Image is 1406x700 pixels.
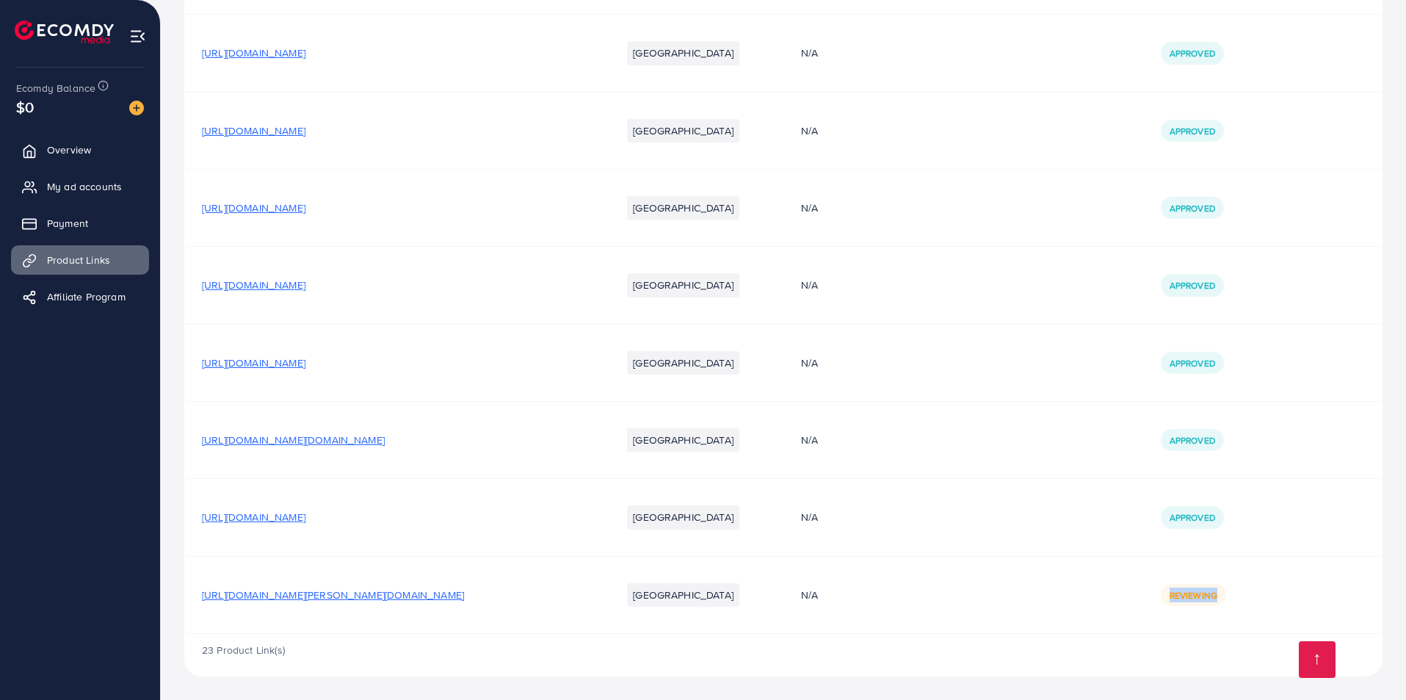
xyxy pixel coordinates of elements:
span: Overview [47,142,91,157]
iframe: Chat [1344,634,1395,689]
li: [GEOGRAPHIC_DATA] [627,196,739,220]
a: My ad accounts [11,172,149,201]
li: [GEOGRAPHIC_DATA] [627,273,739,297]
span: Approved [1170,357,1215,369]
span: 23 Product Link(s) [202,643,285,657]
li: [GEOGRAPHIC_DATA] [627,428,739,452]
li: [GEOGRAPHIC_DATA] [627,119,739,142]
span: Approved [1170,279,1215,292]
li: [GEOGRAPHIC_DATA] [627,41,739,65]
span: $0 [16,96,34,118]
span: N/A [801,46,818,60]
span: Approved [1170,434,1215,447]
span: My ad accounts [47,179,122,194]
li: [GEOGRAPHIC_DATA] [627,505,739,529]
span: Approved [1170,125,1215,137]
li: [GEOGRAPHIC_DATA] [627,351,739,375]
span: Payment [47,216,88,231]
span: [URL][DOMAIN_NAME] [202,46,305,60]
span: [URL][DOMAIN_NAME] [202,278,305,292]
span: [URL][DOMAIN_NAME] [202,510,305,524]
a: Product Links [11,245,149,275]
span: Approved [1170,511,1215,524]
span: [URL][DOMAIN_NAME] [202,123,305,138]
span: Ecomdy Balance [16,81,95,95]
span: [URL][DOMAIN_NAME] [202,356,305,370]
img: logo [15,21,114,43]
span: Affiliate Program [47,289,126,304]
img: menu [129,28,146,45]
span: Product Links [47,253,110,267]
span: [URL][DOMAIN_NAME] [202,201,305,215]
span: [URL][DOMAIN_NAME][PERSON_NAME][DOMAIN_NAME] [202,588,464,602]
span: N/A [801,123,818,138]
img: image [129,101,144,115]
span: N/A [801,510,818,524]
span: N/A [801,433,818,447]
span: N/A [801,356,818,370]
a: Payment [11,209,149,238]
a: Affiliate Program [11,282,149,311]
a: Overview [11,135,149,165]
span: Approved [1170,47,1215,59]
span: N/A [801,588,818,602]
span: N/A [801,201,818,215]
span: Approved [1170,202,1215,214]
span: [URL][DOMAIN_NAME][DOMAIN_NAME] [202,433,385,447]
span: N/A [801,278,818,292]
li: [GEOGRAPHIC_DATA] [627,583,739,607]
span: Reviewing [1170,589,1217,602]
